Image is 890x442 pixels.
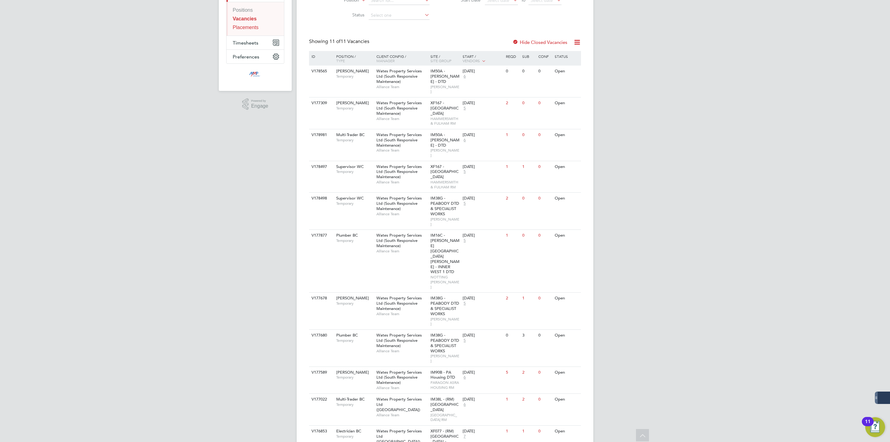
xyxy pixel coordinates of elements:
[329,38,341,45] span: 11 of
[463,429,503,434] div: [DATE]
[553,330,580,341] div: Open
[336,370,369,375] span: [PERSON_NAME]
[247,70,264,80] img: mmpconsultancy-logo-retina.png
[430,397,459,412] span: IM38L - (RM) [GEOGRAPHIC_DATA]
[430,317,460,326] span: [PERSON_NAME]
[430,180,460,189] span: HAMMERSMITH & FULHAM RM
[430,68,460,84] span: IM50A - [PERSON_NAME] - DTD
[430,413,460,422] span: [GEOGRAPHIC_DATA] RM
[310,193,332,204] div: V178498
[336,434,373,439] span: Temporary
[504,129,520,141] div: 1
[310,394,332,405] div: V177022
[504,293,520,304] div: 2
[336,201,373,206] span: Temporary
[227,2,284,36] div: Jobs
[537,193,553,204] div: 0
[865,422,871,430] div: 11
[463,138,467,143] span: 6
[504,193,520,204] div: 2
[336,100,369,105] span: [PERSON_NAME]
[553,367,580,378] div: Open
[463,74,467,79] span: 6
[504,230,520,241] div: 1
[537,51,553,62] div: Conf
[430,195,459,217] span: IM38G - PEABODY DTD & SPECIALIST WORKS
[553,193,580,204] div: Open
[430,132,460,148] span: IM50A - [PERSON_NAME] - DTD
[521,193,537,204] div: 0
[376,370,422,385] span: Wates Property Services Ltd (South Responsive Maintenance)
[463,375,467,380] span: 6
[553,66,580,77] div: Open
[463,397,503,402] div: [DATE]
[537,230,553,241] div: 0
[537,161,553,173] div: 0
[537,97,553,109] div: 0
[463,101,503,106] div: [DATE]
[336,132,365,137] span: Multi-Trader BC
[463,333,503,338] div: [DATE]
[376,385,427,390] span: Alliance Team
[553,293,580,304] div: Open
[336,195,364,201] span: Supervisor WC
[463,58,480,63] span: Vendors
[537,367,553,378] div: 0
[504,66,520,77] div: 0
[553,161,580,173] div: Open
[336,428,361,434] span: Electrician BC
[463,434,467,439] span: 7
[336,74,373,79] span: Temporary
[463,301,467,306] span: 5
[521,293,537,304] div: 1
[336,238,373,243] span: Temporary
[376,100,422,116] span: Wates Property Services Ltd (South Responsive Maintenance)
[336,338,373,343] span: Temporary
[310,161,332,173] div: V178497
[521,51,537,62] div: Sub
[430,370,455,380] span: IM90B - PA Housing DTD
[463,164,503,170] div: [DATE]
[463,69,503,74] div: [DATE]
[376,349,427,354] span: Alliance Team
[336,164,364,169] span: Supervisor WC
[521,161,537,173] div: 1
[329,12,364,18] label: Status
[336,58,345,63] span: Type
[463,370,503,375] div: [DATE]
[463,402,467,407] span: 6
[504,367,520,378] div: 5
[336,301,373,306] span: Temporary
[430,148,460,157] span: [PERSON_NAME]
[504,161,520,173] div: 1
[227,50,284,63] button: Preferences
[463,238,467,243] span: 5
[521,66,537,77] div: 0
[233,25,259,30] a: Placements
[376,116,427,121] span: Alliance Team
[336,233,358,238] span: Plumber BC
[336,68,369,74] span: [PERSON_NAME]
[336,375,373,380] span: Temporary
[504,51,520,62] div: Reqd
[310,97,332,109] div: V177309
[376,249,427,254] span: Alliance Team
[376,148,427,153] span: Alliance Team
[376,413,427,418] span: Alliance Team
[226,70,284,80] a: Go to home page
[233,16,256,21] a: Vacancies
[310,293,332,304] div: V177678
[504,426,520,437] div: 1
[376,233,422,248] span: Wates Property Services Ltd (South Responsive Maintenance)
[376,212,427,217] span: Alliance Team
[336,402,373,407] span: Temporary
[430,233,460,274] span: IM16C - [PERSON_NAME][GEOGRAPHIC_DATA][PERSON_NAME] - INNER WEST 1 DTD
[463,132,503,138] div: [DATE]
[242,98,268,110] a: Powered byEngage
[310,330,332,341] div: V177680
[376,333,422,348] span: Wates Property Services Ltd (South Responsive Maintenance)
[537,330,553,341] div: 0
[430,354,460,363] span: [PERSON_NAME]
[375,51,429,66] div: Client Config /
[430,164,459,180] span: XF167 - [GEOGRAPHIC_DATA]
